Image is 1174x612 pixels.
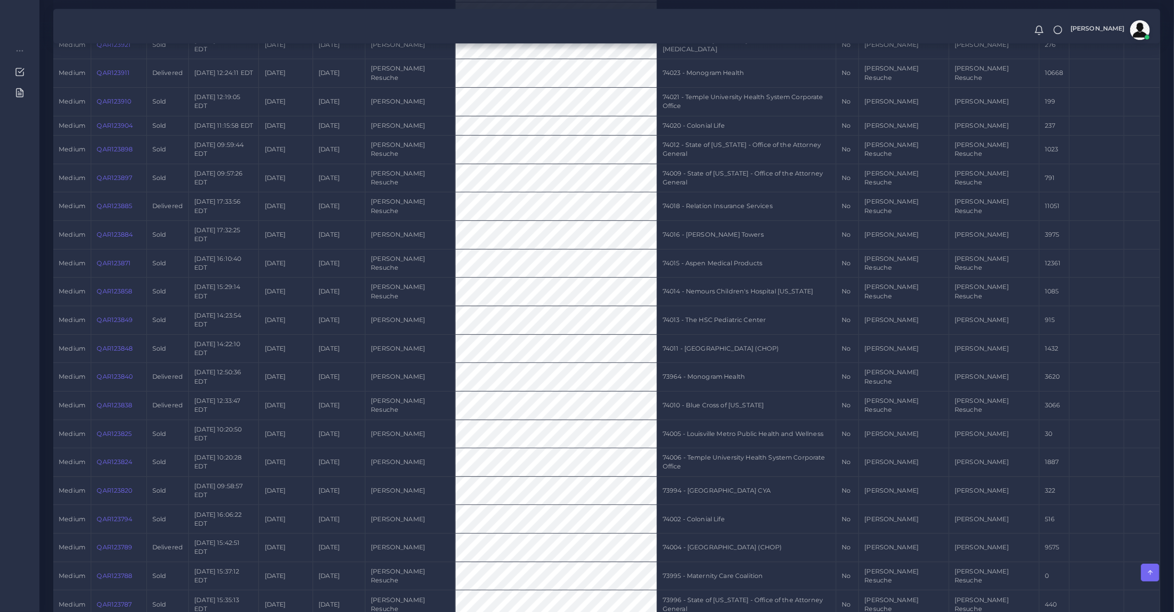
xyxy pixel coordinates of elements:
span: medium [59,487,85,494]
td: [PERSON_NAME] [949,306,1039,334]
td: [DATE] [259,164,313,192]
td: [PERSON_NAME] Resuche [365,391,456,420]
td: 3975 [1039,220,1069,249]
td: [DATE] [259,116,313,135]
span: medium [59,259,85,267]
td: [DATE] 16:06:22 EDT [189,505,259,534]
td: [DATE] [313,249,365,278]
td: [PERSON_NAME] Resuche [949,249,1039,278]
td: 322 [1039,476,1069,505]
td: [PERSON_NAME] [859,420,949,448]
td: 74020 - Colonial Life [657,116,836,135]
span: medium [59,231,85,238]
td: [PERSON_NAME] Resuche [949,562,1039,590]
td: 74021 - Temple University Health System Corporate Office [657,87,836,116]
td: [DATE] 16:10:40 EDT [189,249,259,278]
td: [DATE] [259,363,313,392]
span: medium [59,572,85,579]
td: 74006 - Temple University Health System Corporate Office [657,448,836,477]
a: QAR123848 [97,345,133,352]
td: [DATE] 10:20:50 EDT [189,420,259,448]
span: medium [59,288,85,295]
td: Delivered [146,59,189,88]
td: No [836,420,858,448]
td: [PERSON_NAME] [859,306,949,334]
td: Sold [146,476,189,505]
td: 12361 [1039,249,1069,278]
td: No [836,448,858,477]
span: medium [59,98,85,105]
td: 74023 - Monogram Health [657,59,836,88]
td: [DATE] 10:20:28 EDT [189,448,259,477]
td: Delivered [146,363,189,392]
td: [PERSON_NAME] [365,420,456,448]
td: [DATE] [313,278,365,306]
td: 30 [1039,420,1069,448]
td: [PERSON_NAME] Resuche [949,192,1039,221]
td: [PERSON_NAME] Resuche [949,59,1039,88]
td: [DATE] [259,59,313,88]
td: 74011 - [GEOGRAPHIC_DATA] (CHOP) [657,334,836,363]
td: No [836,306,858,334]
a: QAR123871 [97,259,131,267]
td: [PERSON_NAME] Resuche [859,59,949,88]
td: Sold [146,220,189,249]
a: QAR123788 [97,572,132,579]
span: medium [59,345,85,352]
td: [DATE] [259,306,313,334]
td: [PERSON_NAME] Resuche [365,278,456,306]
td: Sold [146,420,189,448]
td: [PERSON_NAME] [949,534,1039,562]
td: [DATE] [313,116,365,135]
td: [PERSON_NAME] Resuche [859,363,949,392]
td: Sold [146,116,189,135]
td: [PERSON_NAME] [365,306,456,334]
td: 73964 - Monogram Health [657,363,836,392]
td: 74018 - Relation Insurance Services [657,192,836,221]
td: Delivered [146,534,189,562]
td: No [836,476,858,505]
td: [DATE] 15:29:14 EDT [189,278,259,306]
td: No [836,562,858,590]
a: QAR123838 [97,401,132,409]
span: medium [59,122,85,129]
td: [DATE] [259,278,313,306]
td: [DATE] [313,334,365,363]
td: No [836,87,858,116]
td: [PERSON_NAME] [949,220,1039,249]
td: [DATE] [313,391,365,420]
span: medium [59,458,85,466]
td: [PERSON_NAME] Resuche [949,278,1039,306]
td: [DATE] [259,87,313,116]
td: [DATE] [313,87,365,116]
td: [PERSON_NAME] [365,363,456,392]
td: 1432 [1039,334,1069,363]
span: medium [59,373,85,380]
td: [DATE] [259,220,313,249]
td: 73995 - Maternity Care Coalition [657,562,836,590]
td: [DATE] 12:50:36 EDT [189,363,259,392]
td: [PERSON_NAME] Resuche [859,249,949,278]
td: [PERSON_NAME] Resuche [859,164,949,192]
a: QAR123849 [97,316,133,324]
td: No [836,363,858,392]
td: 3620 [1039,363,1069,392]
td: [PERSON_NAME] [949,87,1039,116]
td: [DATE] [259,476,313,505]
td: [PERSON_NAME] Resuche [365,562,456,590]
td: [PERSON_NAME] [859,334,949,363]
td: 74012 - State of [US_STATE] - Office of the Attorney General [657,135,836,164]
td: [DATE] 15:42:51 EDT [189,534,259,562]
td: 1023 [1039,135,1069,164]
td: Sold [146,164,189,192]
td: Sold [146,505,189,534]
a: QAR123884 [97,231,133,238]
td: Sold [146,135,189,164]
td: [DATE] [313,448,365,477]
td: No [836,278,858,306]
span: medium [59,316,85,324]
td: [PERSON_NAME] [859,476,949,505]
td: 1085 [1039,278,1069,306]
td: [DATE] [313,534,365,562]
td: 74004 - [GEOGRAPHIC_DATA] (CHOP) [657,534,836,562]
